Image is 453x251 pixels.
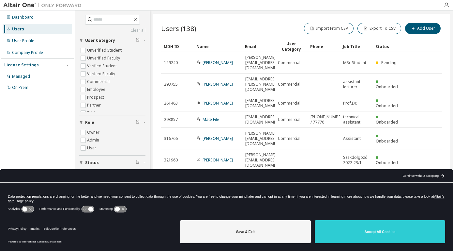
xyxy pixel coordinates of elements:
div: Dashboard [12,15,34,20]
span: [PERSON_NAME][EMAIL_ADDRESS][DOMAIN_NAME] [245,131,278,146]
label: Employee [87,86,107,93]
span: Onboarded [376,84,398,90]
label: Admin [87,136,100,144]
button: Add User [405,23,441,34]
span: Status [85,160,99,165]
span: Clear filter [136,120,140,125]
div: Job Title [343,41,370,52]
span: [PERSON_NAME][EMAIL_ADDRESS][DOMAIN_NAME] [245,152,278,168]
a: [PERSON_NAME] [203,136,233,141]
span: [EMAIL_ADDRESS][DOMAIN_NAME] [245,98,278,109]
span: [PHONE_NUMBER] / 77776 [310,114,344,125]
span: Prof.Dr. [343,101,357,106]
label: Verified Faculty [87,70,116,78]
button: User Category [79,33,145,48]
label: Partner [87,101,102,109]
button: Import From CSV [304,23,354,34]
span: technical assistant [343,114,370,125]
span: User Category [85,38,115,43]
span: Role [85,120,94,125]
button: Role [79,115,145,130]
div: MDH ID [164,41,191,52]
a: Máté File [203,117,219,122]
span: Commercial [278,101,300,106]
a: [PERSON_NAME] [203,100,233,106]
span: Onboarded [376,119,398,125]
span: Assistant [343,136,361,141]
span: Commercial [278,136,300,141]
span: Commercial [278,60,300,65]
span: Onboarded [376,103,398,109]
label: Prospect [87,93,105,101]
span: assistant lecturer [343,79,370,90]
label: Unverified Student [87,46,123,54]
div: Status [375,41,403,52]
span: 316766 [164,136,178,141]
div: Managed [12,74,30,79]
span: 321960 [164,158,178,163]
label: Trial [87,109,97,117]
button: Export To CSV [357,23,401,34]
div: On Prem [12,85,28,90]
label: Verified Student [87,62,118,70]
span: Clear filter [136,160,140,165]
a: [PERSON_NAME] [203,81,233,87]
label: Owner [87,128,101,136]
span: 261463 [164,101,178,106]
button: Status [79,156,145,170]
span: 293755 [164,82,178,87]
span: Commercial [278,117,300,122]
span: Onboarded [376,138,398,144]
span: MSc Student [343,60,366,65]
label: Commercial [87,78,111,86]
label: Unverified Faculty [87,54,121,62]
span: [EMAIL_ADDRESS][DOMAIN_NAME] [245,114,278,125]
span: 129240 [164,60,178,65]
span: Pending [381,60,397,65]
div: Company Profile [12,50,43,55]
span: 293857 [164,117,178,122]
a: [PERSON_NAME] [203,60,233,65]
span: [EMAIL_ADDRESS][PERSON_NAME][DOMAIN_NAME] [245,76,278,92]
div: User Category [278,41,305,52]
span: [PERSON_NAME][EMAIL_ADDRESS][DOMAIN_NAME] [245,55,278,71]
div: Phone [310,41,338,52]
span: Szakdolgozó 2022-23/1 [343,155,370,165]
span: Commercial [278,82,300,87]
a: [PERSON_NAME] [203,157,233,163]
span: Onboarded [376,160,398,165]
div: User Profile [12,38,34,43]
div: License Settings [4,62,39,68]
img: Altair One [3,2,85,8]
label: User [87,144,98,152]
span: Clear filter [136,38,140,43]
div: Email [245,41,272,52]
div: Name [196,41,240,52]
div: Users [12,26,24,32]
a: Clear all [79,28,145,33]
span: Users (138) [161,24,196,33]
